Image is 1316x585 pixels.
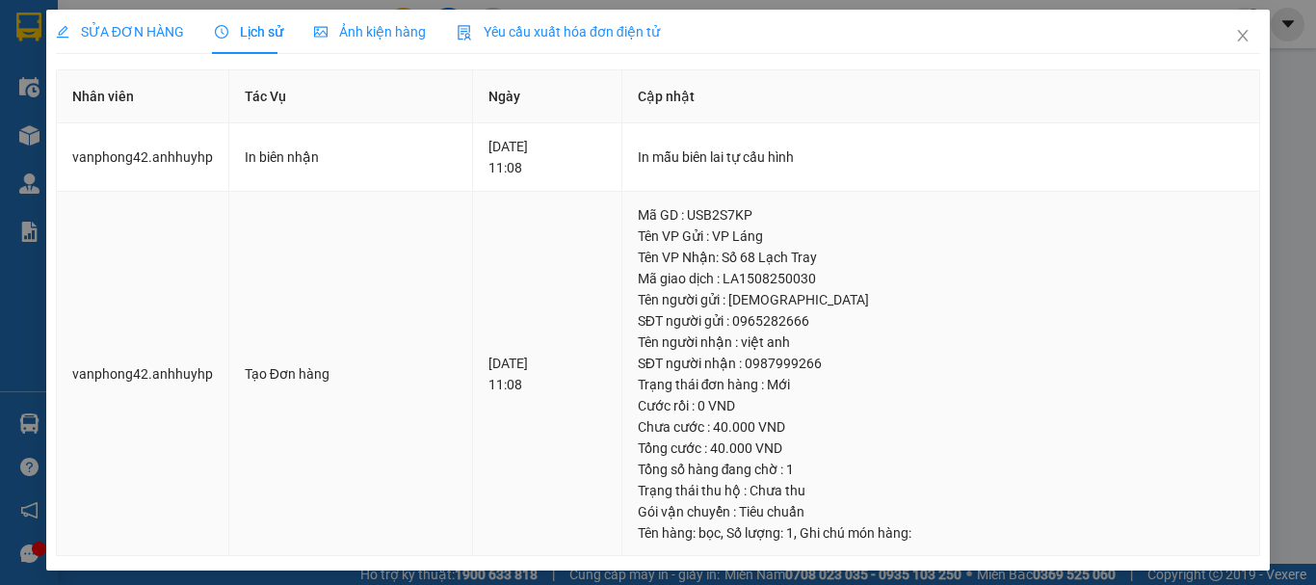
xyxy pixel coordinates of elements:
[109,83,276,151] span: Chuyển phát nhanh: [GEOGRAPHIC_DATA] - [GEOGRAPHIC_DATA]
[9,76,107,174] img: logo
[638,226,1245,247] div: Tên VP Gửi : VP Láng
[638,522,1245,544] div: Tên hàng: , Số lượng: , Ghi chú món hàng:
[638,268,1245,289] div: Mã giao dịch : LA1508250030
[638,459,1245,480] div: Tổng số hàng đang chờ : 1
[786,525,794,541] span: 1
[215,24,283,40] span: Lịch sử
[698,525,721,541] span: bọc
[119,15,264,78] strong: CHUYỂN PHÁT NHANH VIP ANH HUY
[457,24,660,40] span: Yêu cầu xuất hóa đơn điện tử
[215,25,228,39] span: clock-circle
[638,289,1245,310] div: Tên người gửi : [DEMOGRAPHIC_DATA]
[314,25,328,39] span: picture
[1235,28,1250,43] span: close
[56,25,69,39] span: edit
[638,353,1245,374] div: SĐT người nhận : 0987999266
[57,70,229,123] th: Nhân viên
[638,416,1245,438] div: Chưa cước : 40.000 VND
[638,146,1245,168] div: In mẫu biên lai tự cấu hình
[638,395,1245,416] div: Cước rồi : 0 VND
[488,353,606,395] div: [DATE] 11:08
[229,70,473,123] th: Tác Vụ
[245,363,457,385] div: Tạo Đơn hàng
[56,24,184,40] span: SỬA ĐƠN HÀNG
[638,247,1245,268] div: Tên VP Nhận: Số 68 Lạch Tray
[314,24,426,40] span: Ảnh kiện hàng
[638,204,1245,226] div: Mã GD : USB2S7KP
[57,123,229,192] td: vanphong42.anhhuyhp
[57,192,229,557] td: vanphong42.anhhuyhp
[638,332,1245,353] div: Tên người nhận : việt anh
[488,136,606,178] div: [DATE] 11:08
[638,374,1245,395] div: Trạng thái đơn hàng : Mới
[473,70,622,123] th: Ngày
[622,70,1261,123] th: Cập nhật
[457,25,472,40] img: icon
[638,310,1245,332] div: SĐT người gửi : 0965282666
[245,146,457,168] div: In biên nhận
[638,480,1245,501] div: Trạng thái thu hộ : Chưa thu
[1216,10,1270,64] button: Close
[638,438,1245,459] div: Tổng cước : 40.000 VND
[638,501,1245,522] div: Gói vận chuyển : Tiêu chuẩn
